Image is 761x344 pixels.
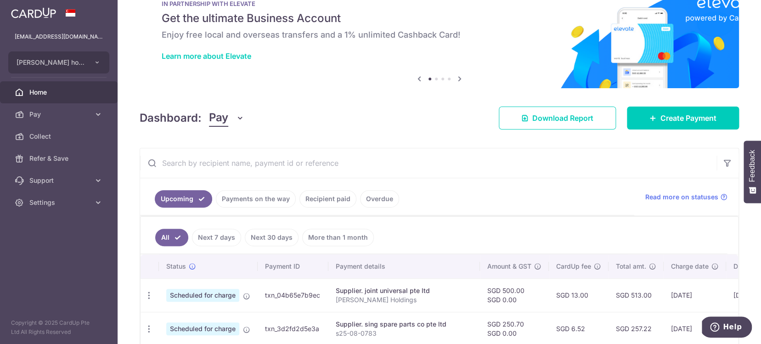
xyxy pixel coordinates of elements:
a: Read more on statuses [645,192,727,202]
span: Support [29,176,90,185]
a: Create Payment [627,107,739,130]
h6: Enjoy free local and overseas transfers and a 1% unlimited Cashback Card! [162,29,717,40]
td: txn_04b65e7b9ec [258,278,328,312]
td: SGD 513.00 [609,278,664,312]
p: [EMAIL_ADDRESS][DOMAIN_NAME] [15,32,103,41]
a: All [155,229,188,246]
p: [PERSON_NAME] Holdings [336,295,473,305]
td: [DATE] [664,278,726,312]
span: Feedback [748,150,756,182]
span: Pay [209,109,228,127]
a: Next 7 days [192,229,241,246]
span: Download Report [532,113,593,124]
h4: Dashboard: [140,110,202,126]
span: Amount & GST [487,262,531,271]
button: [PERSON_NAME] holdings inn bike leasing pte ltd [8,51,109,73]
span: Collect [29,132,90,141]
span: Charge date [671,262,709,271]
span: CardUp fee [556,262,591,271]
th: Payment details [328,254,480,278]
span: Read more on statuses [645,192,718,202]
div: Supplier. sing spare parts co pte ltd [336,320,473,329]
span: Home [29,88,90,97]
a: Upcoming [155,190,212,208]
a: Next 30 days [245,229,299,246]
div: Supplier. joint universal pte ltd [336,286,473,295]
a: Overdue [360,190,399,208]
span: Pay [29,110,90,119]
iframe: Opens a widget where you can find more information [702,316,752,339]
td: SGD 13.00 [549,278,609,312]
img: CardUp [11,7,56,18]
button: Feedback - Show survey [744,141,761,203]
span: Total amt. [616,262,646,271]
span: Scheduled for charge [166,289,239,302]
span: [PERSON_NAME] holdings inn bike leasing pte ltd [17,58,85,67]
input: Search by recipient name, payment id or reference [140,148,716,178]
a: Payments on the way [216,190,296,208]
span: Scheduled for charge [166,322,239,335]
span: Create Payment [660,113,716,124]
h5: Get the ultimate Business Account [162,11,717,26]
th: Payment ID [258,254,328,278]
span: Due date [733,262,761,271]
span: Refer & Save [29,154,90,163]
a: Recipient paid [299,190,356,208]
td: SGD 500.00 SGD 0.00 [480,278,549,312]
a: Download Report [499,107,616,130]
span: Status [166,262,186,271]
a: More than 1 month [302,229,374,246]
span: Settings [29,198,90,207]
a: Learn more about Elevate [162,51,251,61]
button: Pay [209,109,244,127]
p: s25-08-0783 [336,329,473,338]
